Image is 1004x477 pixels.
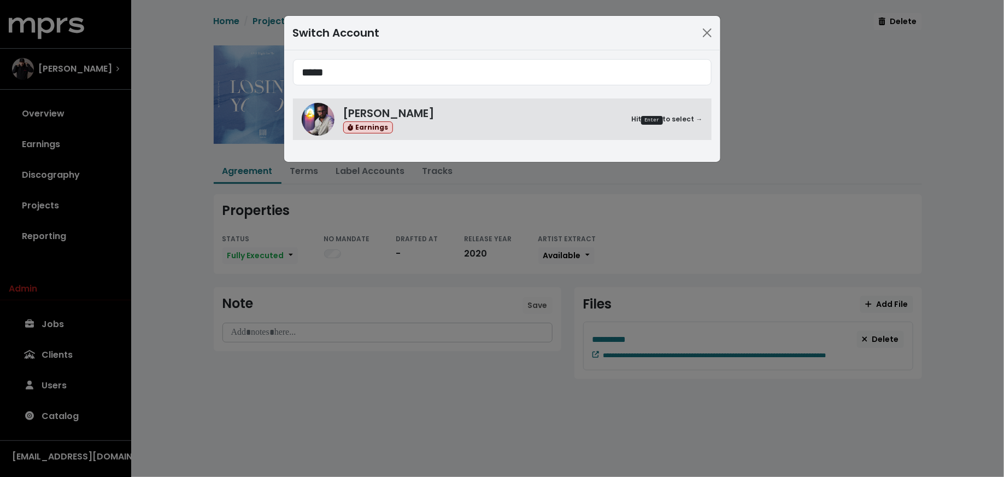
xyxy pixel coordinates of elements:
[698,24,716,42] button: Close
[293,25,380,41] div: Switch Account
[293,59,712,85] input: Search accounts
[302,103,334,136] img: Mitch McCarthy
[641,116,662,125] kbd: Enter
[343,121,393,134] span: Earnings
[343,106,435,121] span: [PERSON_NAME]
[293,98,712,140] a: Mitch McCarthy[PERSON_NAME] EarningsHitEnterto select →
[631,114,702,125] small: Hit to select →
